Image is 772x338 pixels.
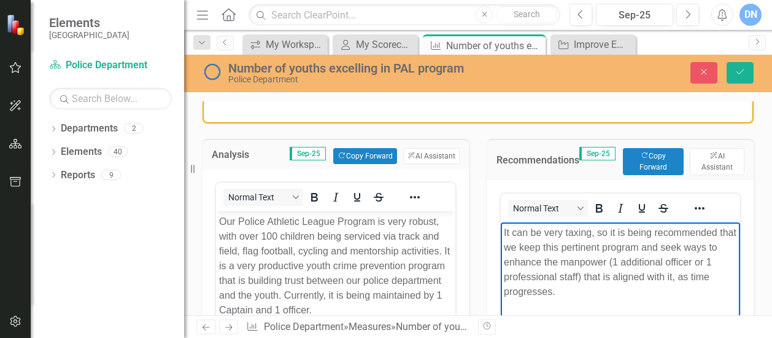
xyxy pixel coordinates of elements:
[689,200,710,217] button: Reveal or hide additional toolbar items
[690,148,744,175] button: AI Assistant
[49,88,172,109] input: Search Below...
[574,37,633,52] div: Improve Emergency Response Times by ensuring timely and efficient responses to emergency calls.
[596,4,673,26] button: Sep-25
[336,37,415,52] a: My Scorecard
[589,200,609,217] button: Bold
[228,61,503,75] div: Number of youths excelling in PAL program
[403,148,460,164] button: AI Assistant
[304,189,325,206] button: Bold
[245,37,325,52] a: My Workspace
[396,321,584,332] div: Number of youths excelling in PAL program
[61,168,95,183] a: Reports
[333,148,396,164] button: Copy Forward
[49,15,129,30] span: Elements
[631,200,652,217] button: Underline
[554,37,633,52] a: Improve Emergency Response Times by ensuring timely and efficient responses to emergency calls.
[228,75,503,84] div: Police Department
[513,203,573,213] span: Normal Text
[212,149,257,160] h3: Analysis
[347,189,368,206] button: Underline
[349,321,391,332] a: Measures
[623,148,684,175] button: Copy Forward
[600,8,669,23] div: Sep-25
[404,189,425,206] button: Reveal or hide additional toolbar items
[610,200,631,217] button: Italic
[290,147,326,160] span: Sep-25
[508,200,588,217] button: Block Normal Text
[49,30,129,40] small: [GEOGRAPHIC_DATA]
[228,192,288,202] span: Normal Text
[514,9,540,19] span: Search
[124,124,144,134] div: 2
[653,200,674,217] button: Strikethrough
[49,58,172,73] a: Police Department
[266,37,325,52] div: My Workspace
[61,122,118,136] a: Departments
[496,6,557,23] button: Search
[249,4,560,26] input: Search ClearPoint...
[264,321,344,332] a: Police Department
[108,147,128,157] div: 40
[6,14,28,35] img: ClearPoint Strategy
[739,4,762,26] button: DN
[356,37,415,52] div: My Scorecard
[579,147,616,160] span: Sep-25
[101,170,121,180] div: 9
[325,189,346,206] button: Italic
[496,155,579,166] h3: Recommendations
[61,145,102,159] a: Elements
[446,38,542,53] div: Number of youths excelling in PAL program
[203,62,222,82] img: No Information
[223,189,303,206] button: Block Normal Text
[368,189,389,206] button: Strikethrough
[246,320,469,334] div: » »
